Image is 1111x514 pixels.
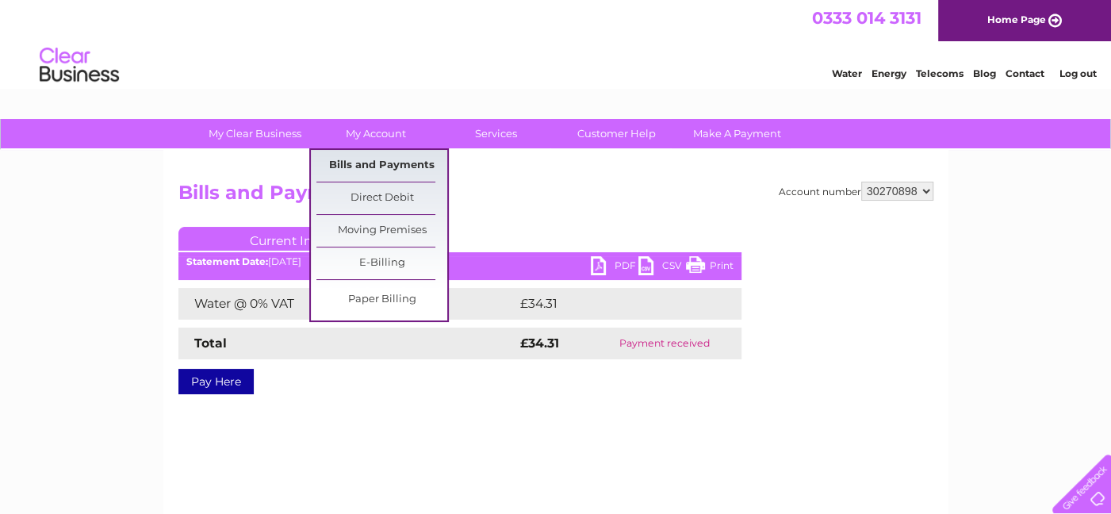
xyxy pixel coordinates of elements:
div: [DATE] [178,256,741,267]
div: Clear Business is a trading name of Verastar Limited (registered in [GEOGRAPHIC_DATA] No. 3667643... [182,9,931,77]
b: Statement Date: [186,255,268,267]
a: CSV [638,256,686,279]
a: E-Billing [316,247,447,279]
td: Payment received [588,328,741,359]
a: Energy [872,67,906,79]
a: Water [832,67,862,79]
a: Customer Help [551,119,682,148]
td: £34.31 [516,288,708,320]
td: Water @ 0% VAT [178,288,516,320]
a: My Account [310,119,441,148]
a: Contact [1006,67,1044,79]
a: Bills and Payments [316,150,447,182]
a: Direct Debit [316,182,447,214]
a: Print [686,256,734,279]
a: Make A Payment [672,119,803,148]
a: Telecoms [916,67,964,79]
strong: £34.31 [520,336,559,351]
a: Pay Here [178,369,254,394]
a: 0333 014 3131 [812,8,921,28]
div: Account number [779,182,933,201]
h2: Bills and Payments [178,182,933,212]
a: Log out [1059,67,1096,79]
a: PDF [591,256,638,279]
a: Blog [973,67,996,79]
strong: Total [194,336,227,351]
a: Moving Premises [316,215,447,247]
a: My Clear Business [190,119,320,148]
a: Paper Billing [316,284,447,316]
a: Current Invoice [178,227,416,251]
a: Services [431,119,561,148]
img: logo.png [39,41,120,90]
